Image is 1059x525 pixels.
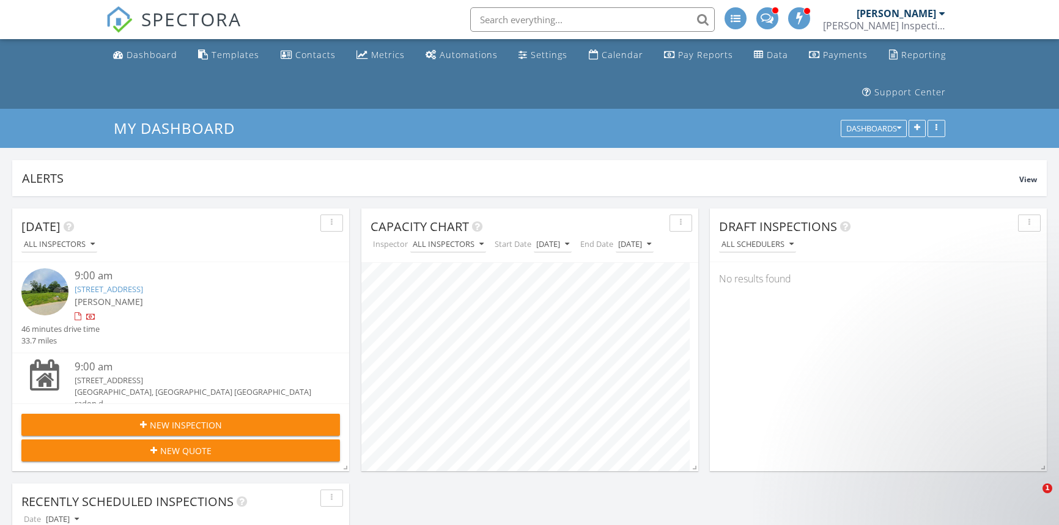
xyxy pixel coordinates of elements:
[295,49,336,61] div: Contacts
[719,218,837,235] span: Draft Inspections
[421,44,503,67] a: Automations (Advanced)
[114,118,245,138] a: My Dashboard
[823,49,868,61] div: Payments
[160,444,212,457] span: New Quote
[410,237,486,253] button: All Inspectors
[531,49,567,61] div: Settings
[21,268,68,315] img: streetview
[75,296,143,307] span: [PERSON_NAME]
[857,7,936,20] div: [PERSON_NAME]
[710,262,1047,295] div: No results found
[75,375,314,386] div: [STREET_ADDRESS]
[75,359,314,375] div: 9:00 am
[534,237,572,253] button: [DATE]
[106,6,133,33] img: The Best Home Inspection Software - Spectora
[75,284,143,295] a: [STREET_ADDRESS]
[75,386,314,409] div: [GEOGRAPHIC_DATA], [GEOGRAPHIC_DATA] [GEOGRAPHIC_DATA] radon d...
[24,240,95,249] div: All Inspectors
[150,419,222,431] span: New Inspection
[841,120,907,138] button: Dashboards
[1042,483,1052,493] span: 1
[874,86,946,98] div: Support Center
[371,236,410,252] label: Inspector
[804,44,873,67] a: Payments
[514,44,572,67] a: Settings
[127,49,177,61] div: Dashboard
[413,240,484,249] div: All Inspectors
[618,240,651,249] div: [DATE]
[21,439,340,461] button: New Quote
[857,81,951,104] a: Support Center
[440,49,498,61] div: Automations
[21,493,234,510] span: Recently Scheduled Inspections
[678,49,733,61] div: Pay Reports
[21,323,100,335] div: 46 minutes drive time
[108,44,182,67] a: Dashboard
[901,49,946,61] div: Reporting
[21,359,340,445] a: 9:00 am [STREET_ADDRESS] [GEOGRAPHIC_DATA], [GEOGRAPHIC_DATA] [GEOGRAPHIC_DATA] radon d... [PERSO...
[602,49,643,61] div: Calendar
[492,236,534,252] label: Start Date
[767,49,788,61] div: Data
[719,237,796,253] button: All schedulers
[106,17,242,42] a: SPECTORA
[352,44,410,67] a: Metrics
[21,335,100,347] div: 33.7 miles
[75,268,314,284] div: 9:00 am
[21,237,97,253] button: All Inspectors
[276,44,341,67] a: Contacts
[371,218,469,235] span: Capacity Chart
[1019,174,1037,185] span: View
[470,7,715,32] input: Search everything...
[578,236,616,252] label: End Date
[141,6,242,32] span: SPECTORA
[21,414,340,436] button: New Inspection
[21,268,340,347] a: 9:00 am [STREET_ADDRESS] [PERSON_NAME] 46 minutes drive time 33.7 miles
[584,44,648,67] a: Calendar
[659,44,738,67] a: Pay Reports
[193,44,264,67] a: Templates
[212,49,259,61] div: Templates
[46,515,79,524] div: [DATE]
[536,240,569,249] div: [DATE]
[1017,483,1047,513] iframe: Intercom live chat
[823,20,945,32] div: Hawley Inspections
[22,170,1019,186] div: Alerts
[371,49,405,61] div: Metrics
[721,240,794,249] div: All schedulers
[616,237,654,253] button: [DATE]
[749,44,793,67] a: Data
[21,218,61,235] span: [DATE]
[884,44,951,67] a: Reporting
[846,125,901,133] div: Dashboards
